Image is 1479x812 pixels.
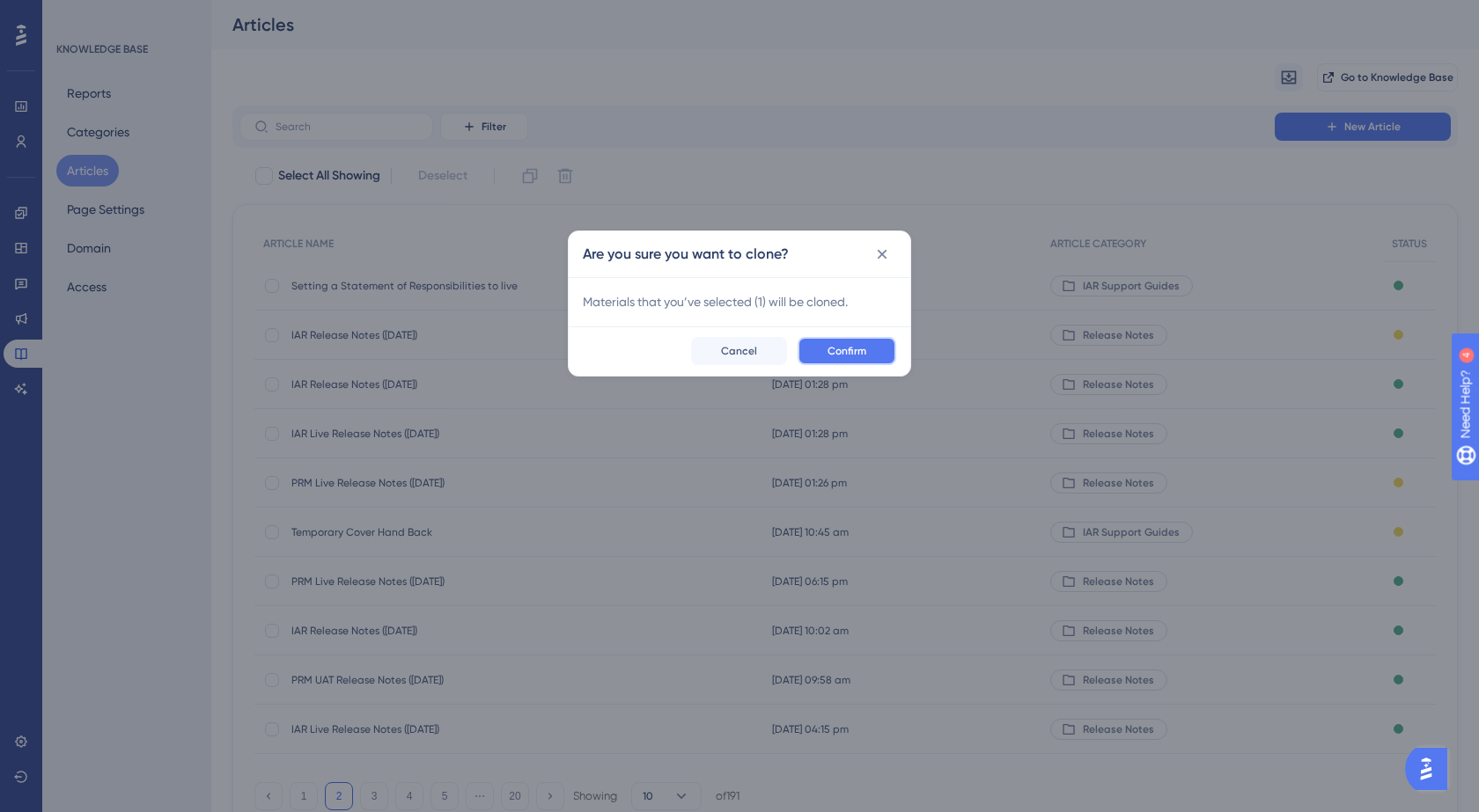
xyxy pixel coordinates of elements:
[583,244,789,265] h2: Are you sure you want to clone?
[41,4,110,26] span: Need Help?
[122,9,128,23] div: 4
[721,344,757,358] span: Cancel
[1405,743,1458,795] iframe: UserGuiding AI Assistant Launcher
[828,344,866,358] span: Confirm
[583,291,896,312] span: Materials that you’ve selected ( 1 ) will be cloned.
